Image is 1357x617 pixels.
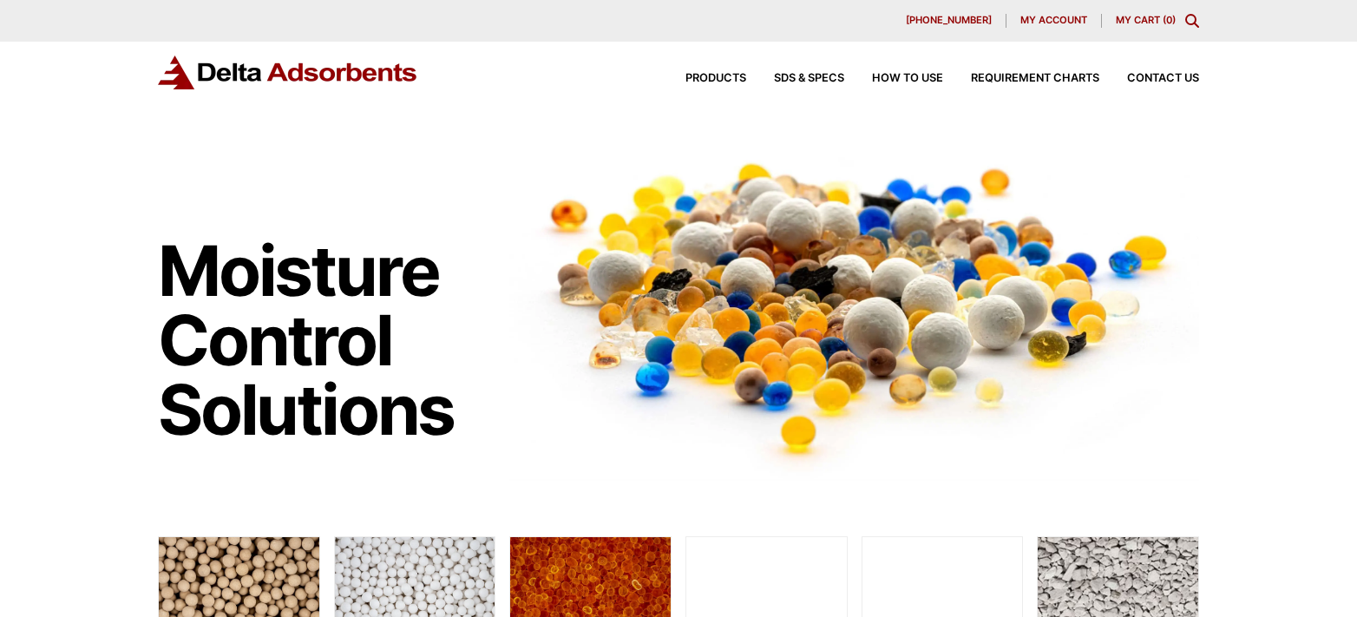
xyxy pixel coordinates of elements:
span: How to Use [872,73,943,84]
span: Contact Us [1127,73,1199,84]
span: 0 [1166,14,1172,26]
a: [PHONE_NUMBER] [892,14,1006,28]
a: My Cart (0) [1116,14,1176,26]
a: Products [658,73,746,84]
span: Products [685,73,746,84]
img: Delta Adsorbents [158,56,418,89]
span: My account [1020,16,1087,25]
div: Toggle Modal Content [1185,14,1199,28]
a: My account [1006,14,1102,28]
img: Image [509,131,1199,481]
a: Contact Us [1099,73,1199,84]
h1: Moisture Control Solutions [158,236,493,444]
a: How to Use [844,73,943,84]
a: SDS & SPECS [746,73,844,84]
span: [PHONE_NUMBER] [906,16,992,25]
a: Requirement Charts [943,73,1099,84]
span: SDS & SPECS [774,73,844,84]
span: Requirement Charts [971,73,1099,84]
